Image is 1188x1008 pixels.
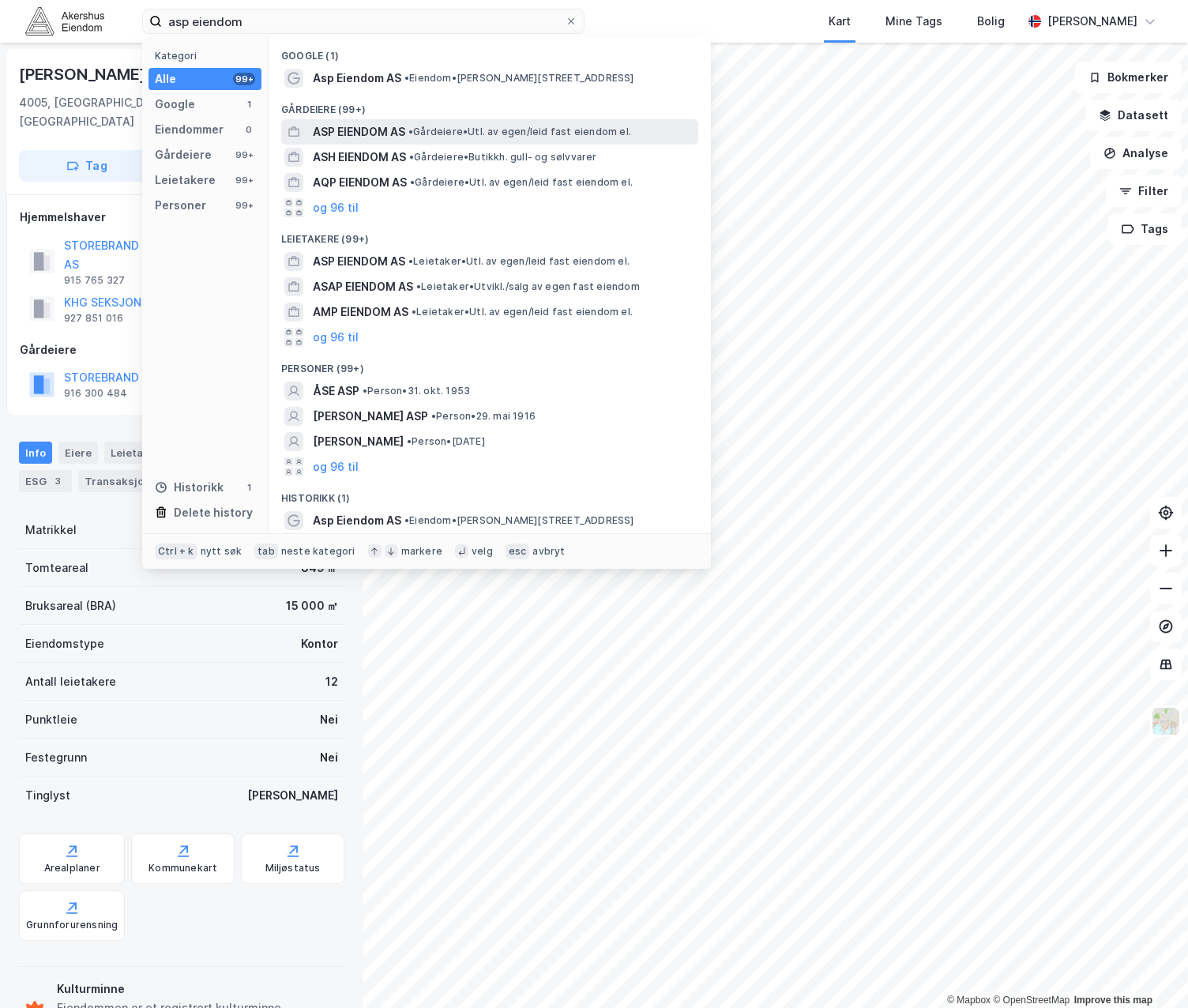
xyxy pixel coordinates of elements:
div: Kommunekart [148,862,217,874]
div: Gårdeiere (99+) [269,91,711,119]
button: Datasett [1085,100,1182,131]
span: [PERSON_NAME] [313,432,404,451]
a: OpenStreetMap [993,995,1070,1006]
div: Kart [829,12,851,31]
span: Asp Eiendom AS [313,511,401,530]
span: AQP EIENDOM AS [313,173,407,192]
span: • [408,255,413,267]
div: neste kategori [281,545,355,558]
span: • [363,385,367,397]
div: Google (1) [269,37,711,66]
span: Gårdeiere • Utl. av egen/leid fast eiendom el. [410,176,633,189]
span: • [409,151,414,163]
span: [PERSON_NAME] ASP [313,407,428,426]
div: Kategori [155,50,261,62]
div: markere [401,545,442,558]
button: Tags [1108,213,1182,245]
span: • [412,306,416,318]
div: 4005, [GEOGRAPHIC_DATA], [GEOGRAPHIC_DATA] [19,93,221,131]
div: Eiendomstype [25,634,104,653]
div: Eiendommer [155,120,224,139]
div: Bolig [977,12,1005,31]
div: Tomteareal [25,559,88,577]
div: Antall leietakere [25,672,116,691]
span: ASAP EIENDOM AS [313,277,413,296]
span: Leietaker • Utvikl./salg av egen fast eiendom [416,280,640,293]
div: 12 [325,672,338,691]
div: 915 765 327 [64,274,125,287]
button: og 96 til [313,198,359,217]
div: nytt søk [201,545,242,558]
div: Grunnforurensning [26,919,118,931]
div: Leietakere [155,171,216,190]
div: 3 [50,473,66,489]
span: Leietaker • Utl. av egen/leid fast eiendom el. [408,255,630,268]
div: Gårdeiere [20,340,344,359]
span: • [408,126,413,137]
div: Alle [155,70,176,88]
span: ASP EIENDOM AS [313,252,405,271]
span: AMP EIENDOM AS [313,303,408,322]
span: Asp Eiendom AS [313,69,401,88]
span: Gårdeiere • Butikkh. gull- og sølvvarer [409,151,597,164]
div: Miljøstatus [265,862,321,874]
div: Google [155,95,195,114]
div: Kontrollprogram for chat [1109,932,1188,1008]
button: Analyse [1090,137,1182,169]
div: 99+ [233,73,255,85]
div: 99+ [233,174,255,186]
div: Historikk [155,478,224,497]
div: Punktleie [25,710,77,729]
div: 1 [242,98,255,111]
div: Delete history [174,503,253,522]
div: Ctrl + k [155,543,197,559]
div: Gårdeiere [155,145,212,164]
div: avbryt [532,545,565,558]
div: Personer [155,196,206,215]
div: 99+ [233,199,255,212]
div: [PERSON_NAME] [247,786,338,805]
button: og 96 til [313,328,359,347]
span: Person • 29. mai 1916 [431,410,536,423]
div: 15 000 ㎡ [286,596,338,615]
span: • [404,514,409,526]
a: Improve this map [1074,995,1152,1006]
div: Arealplaner [44,862,100,874]
button: Tag [19,150,155,182]
div: Personer (99+) [269,350,711,378]
span: • [407,435,412,447]
div: Leietakere (99+) [269,220,711,249]
div: Kontor [301,634,338,653]
div: ESG [19,470,72,492]
div: Eiere [58,442,98,464]
div: Historikk (1) [269,480,711,508]
div: esc [506,543,530,559]
img: Z [1151,706,1181,736]
div: tab [254,543,278,559]
span: Person • [DATE] [407,435,485,448]
div: Hjemmelshaver [20,208,344,227]
button: og 96 til [313,457,359,476]
div: [PERSON_NAME] Gate 8 [19,62,203,87]
iframe: Chat Widget [1109,932,1188,1008]
div: Leietakere [104,442,192,464]
span: • [410,176,415,188]
div: 0 [242,123,255,136]
a: Mapbox [947,995,991,1006]
span: ÅSE ASP [313,382,359,401]
div: [PERSON_NAME] [1047,12,1137,31]
div: Bruksareal (BRA) [25,596,116,615]
span: ASP EIENDOM AS [313,122,405,141]
div: Matrikkel [25,521,77,540]
input: Søk på adresse, matrikkel, gårdeiere, leietakere eller personer [162,9,565,33]
span: ASH EIENDOM AS [313,148,406,167]
button: Bokmerker [1075,62,1182,93]
div: velg [472,545,493,558]
span: Eiendom • [PERSON_NAME][STREET_ADDRESS] [404,72,634,85]
div: Kulturminne [57,980,338,999]
span: • [404,72,409,84]
div: 927 851 016 [64,312,123,325]
span: • [431,410,436,422]
img: akershus-eiendom-logo.9091f326c980b4bce74ccdd9f866810c.svg [25,7,104,35]
div: Festegrunn [25,748,87,767]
